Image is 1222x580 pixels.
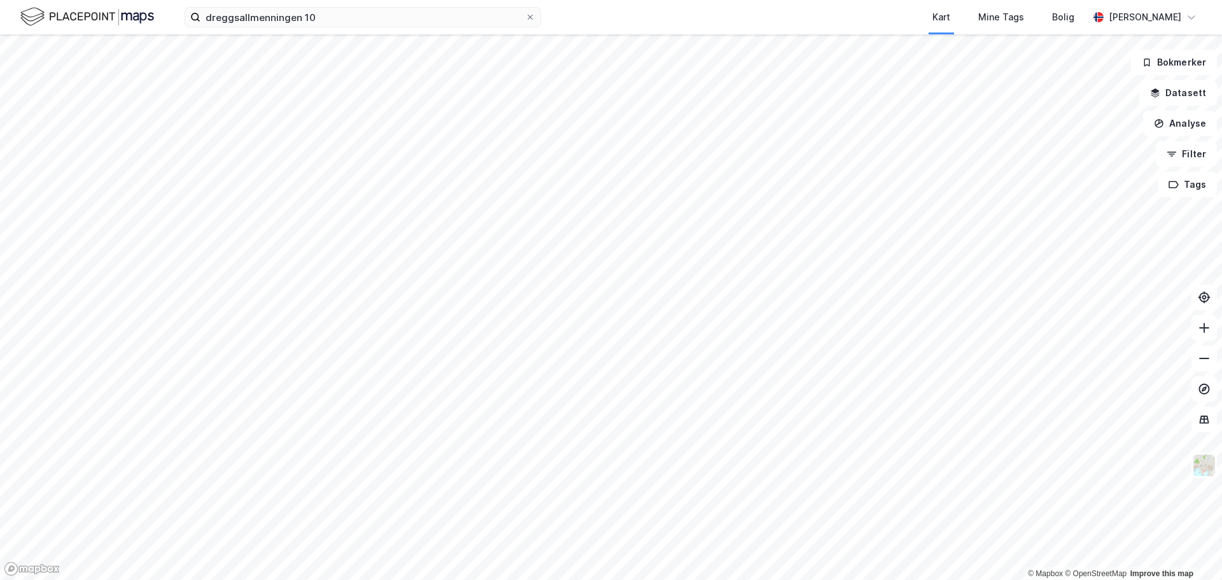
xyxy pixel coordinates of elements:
[4,562,60,576] a: Mapbox homepage
[1065,569,1127,578] a: OpenStreetMap
[1028,569,1063,578] a: Mapbox
[1158,172,1217,197] button: Tags
[1139,80,1217,106] button: Datasett
[1052,10,1074,25] div: Bolig
[1130,569,1193,578] a: Improve this map
[1158,519,1222,580] iframe: Chat Widget
[1156,141,1217,167] button: Filter
[932,10,950,25] div: Kart
[20,6,154,28] img: logo.f888ab2527a4732fd821a326f86c7f29.svg
[1143,111,1217,136] button: Analyse
[978,10,1024,25] div: Mine Tags
[1158,519,1222,580] div: Kontrollprogram for chat
[1131,50,1217,75] button: Bokmerker
[1192,453,1216,477] img: Z
[200,8,525,27] input: Søk på adresse, matrikkel, gårdeiere, leietakere eller personer
[1109,10,1181,25] div: [PERSON_NAME]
